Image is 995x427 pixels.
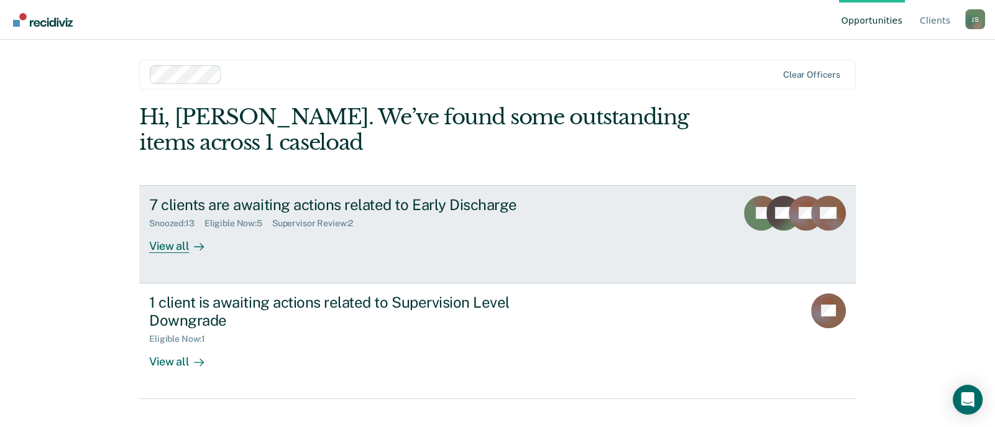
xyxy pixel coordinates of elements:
div: View all [149,229,219,253]
div: Hi, [PERSON_NAME]. We’ve found some outstanding items across 1 caseload [139,104,712,155]
a: 7 clients are awaiting actions related to Early DischargeSnoozed:13Eligible Now:5Supervisor Revie... [139,185,856,283]
div: 1 client is awaiting actions related to Supervision Level Downgrade [149,293,585,329]
div: Eligible Now : 5 [204,218,272,229]
div: Open Intercom Messenger [953,385,983,415]
div: 7 clients are awaiting actions related to Early Discharge [149,196,585,214]
button: Profile dropdown button [965,9,985,29]
div: Clear officers [783,70,840,80]
div: View all [149,344,219,369]
div: Snoozed : 13 [149,218,204,229]
img: Recidiviz [13,13,73,27]
div: J S [965,9,985,29]
a: 1 client is awaiting actions related to Supervision Level DowngradeEligible Now:1View all [139,283,856,399]
div: Eligible Now : 1 [149,334,215,344]
div: Supervisor Review : 2 [272,218,363,229]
